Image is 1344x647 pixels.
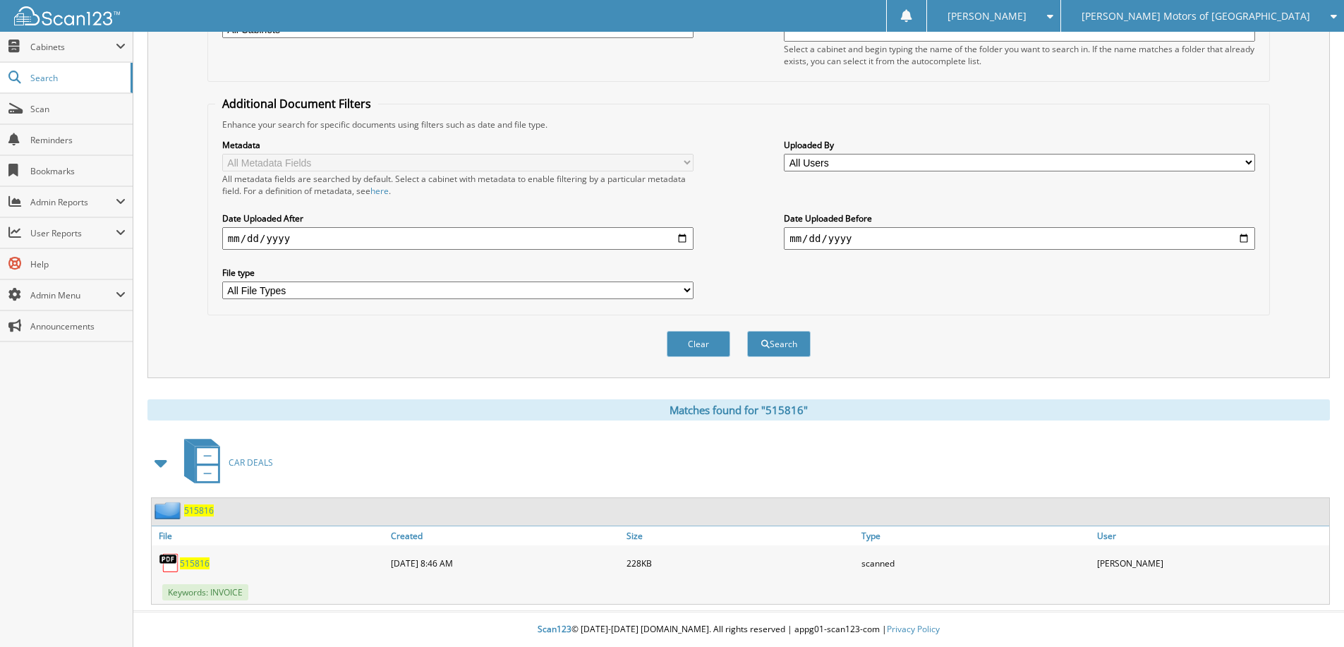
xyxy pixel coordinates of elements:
[184,504,214,516] a: 515816
[1094,526,1329,545] a: User
[30,165,126,177] span: Bookmarks
[30,41,116,53] span: Cabinets
[30,320,126,332] span: Announcements
[538,623,571,635] span: Scan123
[30,289,116,301] span: Admin Menu
[30,227,116,239] span: User Reports
[162,584,248,600] span: Keywords: INVOICE
[133,612,1344,647] div: © [DATE]-[DATE] [DOMAIN_NAME]. All rights reserved | appg01-scan123-com |
[948,12,1027,20] span: [PERSON_NAME]
[30,134,126,146] span: Reminders
[30,258,126,270] span: Help
[222,267,694,279] label: File type
[667,331,730,357] button: Clear
[370,185,389,197] a: here
[180,557,210,569] a: 515816
[215,119,1262,131] div: Enhance your search for specific documents using filters such as date and file type.
[30,196,116,208] span: Admin Reports
[623,549,859,577] div: 228KB
[784,227,1255,250] input: end
[784,139,1255,151] label: Uploaded By
[30,72,123,84] span: Search
[784,43,1255,67] div: Select a cabinet and begin typing the name of the folder you want to search in. If the name match...
[215,96,378,111] legend: Additional Document Filters
[14,6,120,25] img: scan123-logo-white.svg
[222,212,694,224] label: Date Uploaded After
[747,331,811,357] button: Search
[222,227,694,250] input: start
[176,435,273,490] a: CAR DEALS
[1094,549,1329,577] div: [PERSON_NAME]
[623,526,859,545] a: Size
[784,212,1255,224] label: Date Uploaded Before
[152,526,387,545] a: File
[858,526,1094,545] a: Type
[858,549,1094,577] div: scanned
[222,139,694,151] label: Metadata
[155,502,184,519] img: folder2.png
[222,173,694,197] div: All metadata fields are searched by default. Select a cabinet with metadata to enable filtering b...
[30,103,126,115] span: Scan
[1273,579,1344,647] iframe: Chat Widget
[229,456,273,468] span: CAR DEALS
[1082,12,1310,20] span: [PERSON_NAME] Motors of [GEOGRAPHIC_DATA]
[387,526,623,545] a: Created
[159,552,180,574] img: PDF.png
[887,623,940,635] a: Privacy Policy
[387,549,623,577] div: [DATE] 8:46 AM
[147,399,1330,421] div: Matches found for "515816"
